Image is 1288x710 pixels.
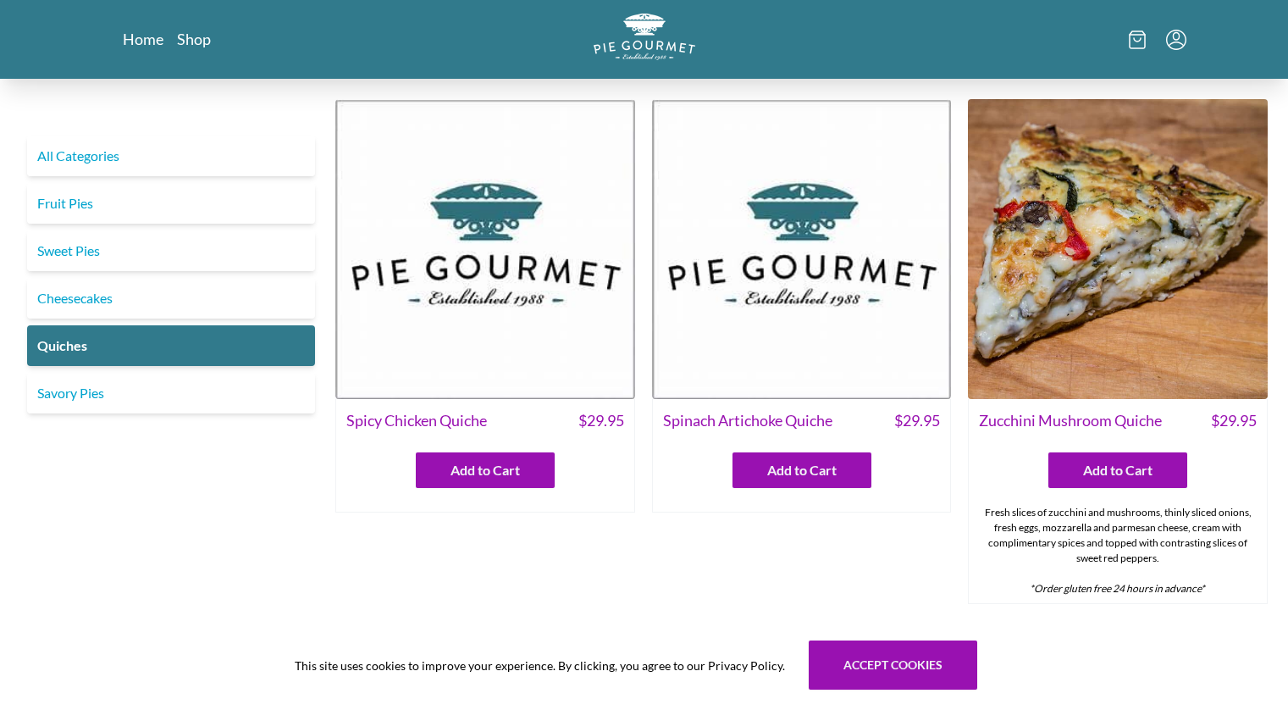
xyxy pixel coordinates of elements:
[346,409,487,432] span: Spicy Chicken Quiche
[123,29,163,49] a: Home
[335,99,635,399] img: Spicy Chicken Quiche
[1030,582,1205,595] em: *Order gluten free 24 hours in advance*
[968,99,1268,399] img: Zucchini Mushroom Quiche
[578,409,624,432] span: $ 29.95
[1083,460,1153,480] span: Add to Cart
[295,657,785,674] span: This site uses cookies to improve your experience. By clicking, you agree to our Privacy Policy.
[732,452,871,488] button: Add to Cart
[27,230,315,271] a: Sweet Pies
[1211,409,1257,432] span: $ 29.95
[894,409,940,432] span: $ 29.95
[663,409,832,432] span: Spinach Artichoke Quiche
[969,498,1267,603] div: Fresh slices of zucchini and mushrooms, thinly sliced onions, fresh eggs, mozzarella and parmesan...
[1166,30,1186,50] button: Menu
[979,409,1162,432] span: Zucchini Mushroom Quiche
[767,460,837,480] span: Add to Cart
[652,99,952,399] img: Spinach Artichoke Quiche
[27,183,315,224] a: Fruit Pies
[177,29,211,49] a: Shop
[1048,452,1187,488] button: Add to Cart
[27,325,315,366] a: Quiches
[594,14,695,65] a: Logo
[27,373,315,413] a: Savory Pies
[809,641,977,690] button: Accept cookies
[27,136,315,176] a: All Categories
[416,452,555,488] button: Add to Cart
[27,278,315,319] a: Cheesecakes
[594,14,695,60] img: logo
[451,460,520,480] span: Add to Cart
